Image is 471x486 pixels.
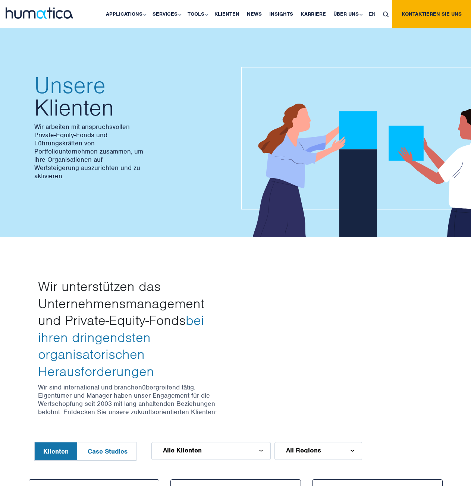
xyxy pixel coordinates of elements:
img: logo [6,7,73,19]
span: Unsere [34,74,228,97]
h3: Wir unterstützen das Unternehmensmanagement und Private-Equity-Fonds [38,278,230,380]
span: EN [369,11,376,17]
img: d_arroww [259,450,263,452]
img: search_icon [383,12,389,17]
button: Klienten [35,442,77,460]
p: Wir sind international und branchenübergreifend tätig. Eigentümer und Manager haben unser Engagem... [38,383,230,416]
h2: Klienten [34,74,228,119]
button: Case Studies [79,442,136,460]
span: All Regions [286,447,321,453]
span: Alle Klienten [163,447,202,453]
p: Wir arbeiten mit anspruchsvollen Private-Equity-Fonds und Führungskräften von Portfoliounternehme... [34,123,228,180]
img: d_arroww [351,450,354,452]
span: bei ihren dringendsten organisatorischen Herausforderungen [38,312,204,380]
